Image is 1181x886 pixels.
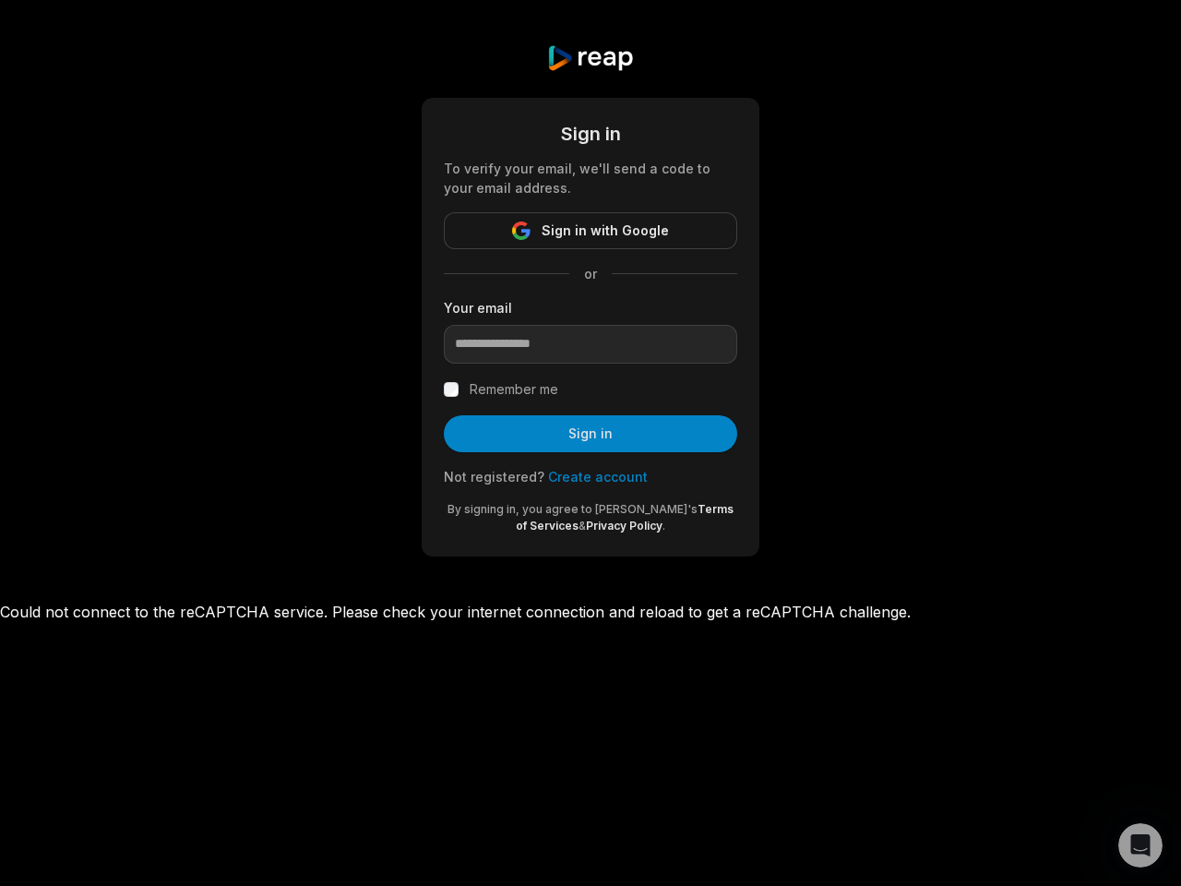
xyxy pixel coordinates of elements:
[548,469,648,485] a: Create account
[444,469,544,485] span: Not registered?
[444,159,737,198] div: To verify your email, we'll send a code to your email address.
[542,220,669,242] span: Sign in with Google
[586,519,662,533] a: Privacy Policy
[569,264,612,283] span: or
[1118,823,1163,868] iframe: Intercom live chat
[546,44,634,72] img: reap
[444,120,737,148] div: Sign in
[444,415,737,452] button: Sign in
[579,519,586,533] span: &
[662,519,665,533] span: .
[447,502,698,516] span: By signing in, you agree to [PERSON_NAME]'s
[516,502,734,533] a: Terms of Services
[470,378,558,401] label: Remember me
[444,298,737,317] label: Your email
[444,212,737,249] button: Sign in with Google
